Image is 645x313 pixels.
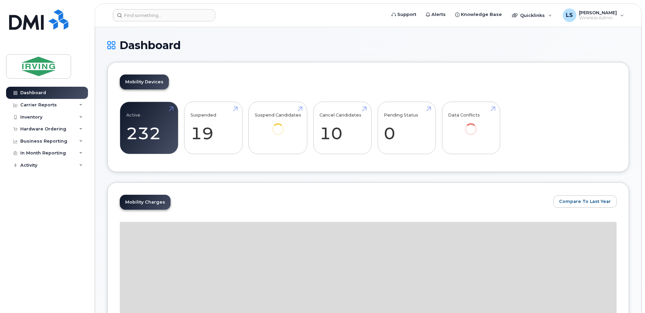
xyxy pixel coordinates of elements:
span: Compare To Last Year [559,198,611,205]
a: Data Conflicts [448,106,494,145]
h1: Dashboard [107,39,629,51]
a: Suspended 19 [191,106,236,150]
a: Mobility Devices [120,75,169,89]
a: Active 232 [126,106,172,150]
button: Compare To Last Year [553,195,617,208]
a: Suspend Candidates [255,106,301,145]
a: Cancel Candidates 10 [319,106,365,150]
a: Pending Status 0 [384,106,429,150]
a: Mobility Charges [120,195,171,210]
